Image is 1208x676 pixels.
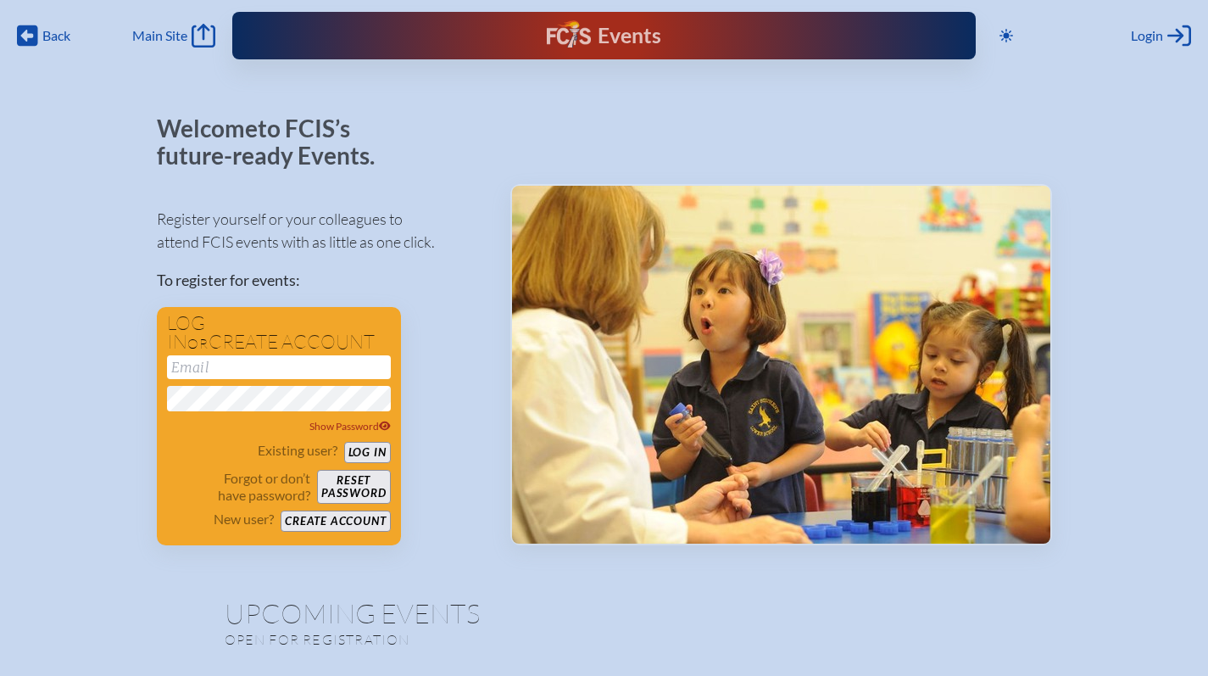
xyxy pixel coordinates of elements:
[445,20,762,51] div: FCIS Events — Future ready
[309,420,391,433] span: Show Password
[167,355,391,379] input: Email
[225,631,672,648] p: Open for registration
[157,115,394,169] p: Welcome to FCIS’s future-ready Events.
[167,470,311,504] p: Forgot or don’t have password?
[187,335,209,352] span: or
[1131,27,1163,44] span: Login
[344,442,391,463] button: Log in
[214,511,274,528] p: New user?
[132,24,215,47] a: Main Site
[512,186,1050,544] img: Events
[132,27,187,44] span: Main Site
[167,314,391,352] h1: Log in create account
[225,600,984,627] h1: Upcoming Events
[258,442,337,459] p: Existing user?
[157,208,483,254] p: Register yourself or your colleagues to attend FCIS events with as little as one click.
[317,470,390,504] button: Resetpassword
[157,269,483,292] p: To register for events:
[281,511,390,532] button: Create account
[42,27,70,44] span: Back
